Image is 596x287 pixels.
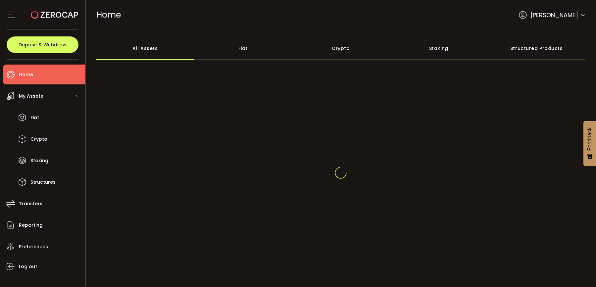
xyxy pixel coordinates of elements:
[530,11,578,20] span: [PERSON_NAME]
[194,37,292,60] div: Fiat
[390,37,488,60] div: Staking
[19,91,43,101] span: My Assets
[30,134,47,144] span: Crypto
[96,37,194,60] div: All Assets
[19,199,42,209] span: Transfers
[30,156,48,166] span: Staking
[7,36,78,53] button: Deposit & Withdraw
[96,9,121,21] span: Home
[292,37,390,60] div: Crypto
[583,121,596,166] button: Feedback - Show survey
[587,127,593,151] span: Feedback
[30,113,39,122] span: Fiat
[19,220,43,230] span: Reporting
[19,242,48,252] span: Preferences
[30,177,56,187] span: Structures
[19,262,37,271] span: Log out
[488,37,586,60] div: Structured Products
[19,42,67,47] span: Deposit & Withdraw
[19,70,33,79] span: Home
